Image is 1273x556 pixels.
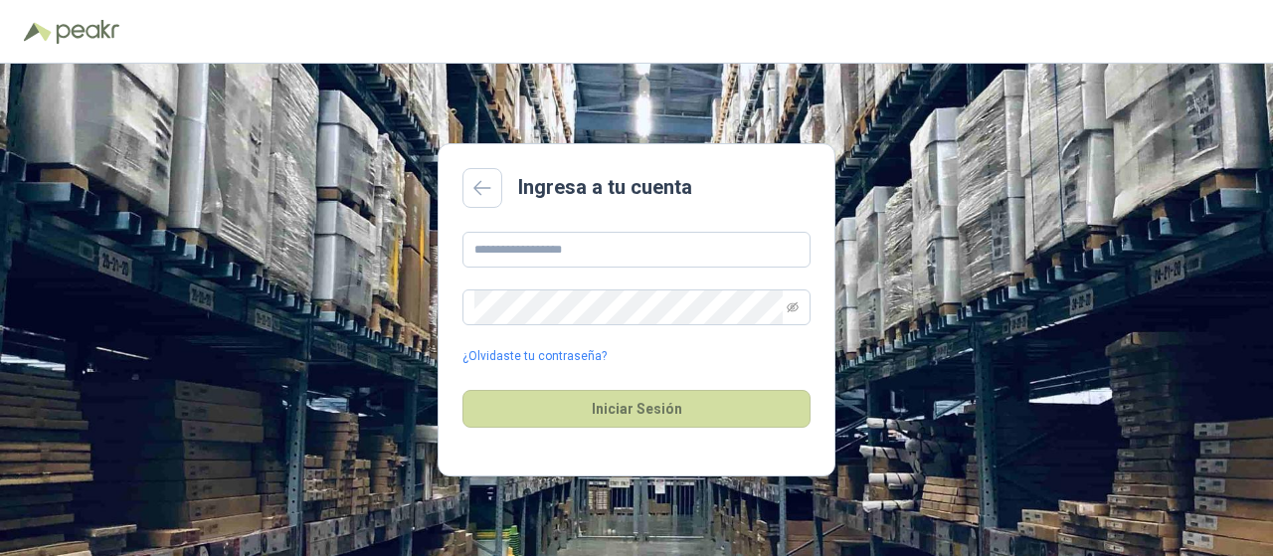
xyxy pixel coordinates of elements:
img: Logo [24,22,52,42]
img: Peakr [56,20,119,44]
h2: Ingresa a tu cuenta [518,172,692,203]
span: eye-invisible [787,301,799,313]
button: Iniciar Sesión [462,390,811,428]
a: ¿Olvidaste tu contraseña? [462,347,607,366]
